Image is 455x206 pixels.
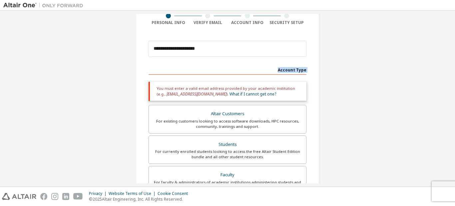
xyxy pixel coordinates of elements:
img: youtube.svg [73,193,83,200]
div: Personal Info [149,20,188,25]
span: [EMAIL_ADDRESS][DOMAIN_NAME] [167,91,227,97]
div: For existing customers looking to access software downloads, HPC resources, community, trainings ... [153,119,302,129]
a: What if I cannot get one? [229,91,276,97]
div: Security Setup [267,20,307,25]
div: Faculty [153,170,302,180]
img: linkedin.svg [62,193,69,200]
img: instagram.svg [51,193,58,200]
div: Website Terms of Use [109,191,158,196]
img: facebook.svg [40,193,47,200]
div: Cookie Consent [158,191,192,196]
div: Account Type [149,64,306,75]
div: Altair Customers [153,109,302,119]
div: You must enter a valid email address provided by your academic institution (e.g., ). [149,82,306,101]
p: © 2025 Altair Engineering, Inc. All Rights Reserved. [89,196,192,202]
div: For currently enrolled students looking to access the free Altair Student Edition bundle and all ... [153,149,302,160]
div: Privacy [89,191,109,196]
img: Altair One [3,2,87,9]
div: For faculty & administrators of academic institutions administering students and accessing softwa... [153,180,302,190]
img: altair_logo.svg [2,193,36,200]
div: Students [153,140,302,149]
div: Account Info [227,20,267,25]
div: Verify Email [188,20,228,25]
